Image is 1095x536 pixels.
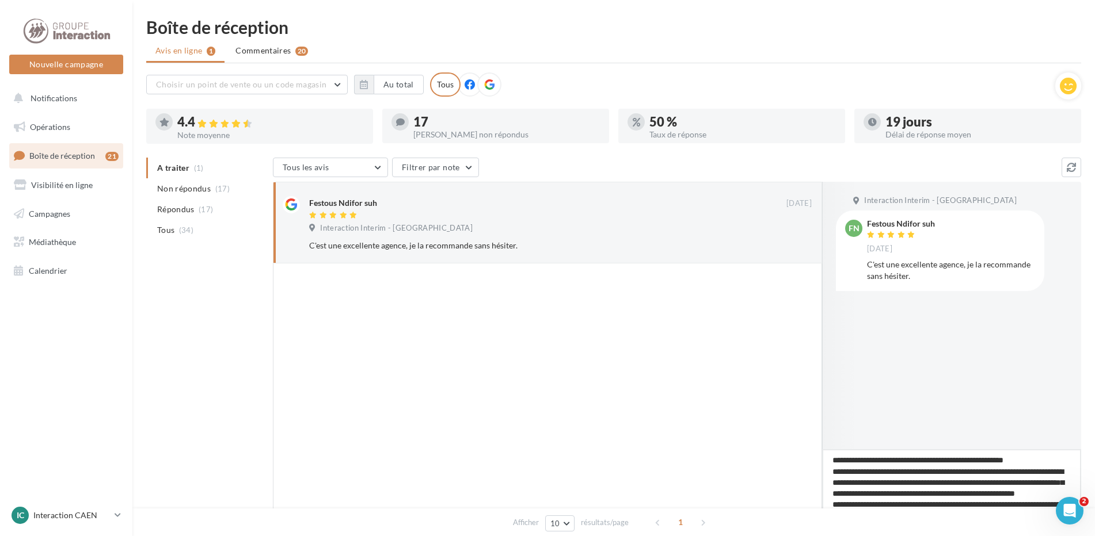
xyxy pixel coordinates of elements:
div: Taux de réponse [649,131,836,139]
span: (17) [215,184,230,193]
div: C'est une excellente agence, je la recommande sans hésiter. [867,259,1035,282]
div: 21 [105,152,119,161]
span: [DATE] [786,198,812,209]
div: 17 [413,116,600,128]
div: 4.4 [177,116,364,129]
span: Visibilité en ligne [31,180,93,190]
div: 20 [295,47,309,56]
div: Délai de réponse moyen [885,131,1072,139]
div: Festous Ndifor suh [309,197,377,209]
span: (34) [179,225,193,235]
div: Tous [430,72,461,97]
div: Note moyenne [177,131,364,139]
span: 1 [671,513,690,531]
button: Au total [354,75,424,94]
button: Choisir un point de vente ou un code magasin [146,75,348,94]
p: Interaction CAEN [33,510,110,521]
a: Boîte de réception21 [7,143,126,168]
a: Opérations [7,115,126,139]
button: Notifications [7,86,121,110]
span: (17) [199,205,213,214]
span: résultats/page [581,517,629,528]
div: 50 % [649,116,836,128]
a: IC Interaction CAEN [9,504,123,526]
span: Opérations [30,122,70,132]
a: Visibilité en ligne [7,173,126,197]
div: C'est une excellente agence, je la recommande sans hésiter. [309,240,737,251]
span: 2 [1079,497,1089,506]
iframe: Intercom live chat [1056,497,1083,524]
span: 10 [550,519,560,528]
div: 19 jours [885,116,1072,128]
span: Campagnes [29,208,70,218]
a: Campagnes [7,202,126,226]
span: Afficher [513,517,539,528]
span: Boîte de réception [29,151,95,160]
button: Filtrer par note [392,158,479,177]
span: Interaction Interim - [GEOGRAPHIC_DATA] [320,223,473,233]
span: Notifications [31,93,77,103]
span: Choisir un point de vente ou un code magasin [156,79,326,89]
span: Médiathèque [29,237,76,247]
div: Festous Ndifor suh [867,220,935,228]
span: FN [849,223,860,234]
a: Médiathèque [7,230,126,254]
span: Commentaires [235,45,291,56]
span: Calendrier [29,266,67,275]
button: Au total [374,75,424,94]
span: Tous [157,224,174,236]
span: [DATE] [867,244,892,254]
button: Tous les avis [273,158,388,177]
a: Calendrier [7,259,126,283]
span: Non répondus [157,183,211,194]
div: Boîte de réception [146,18,1081,36]
button: 10 [545,515,575,531]
button: Nouvelle campagne [9,55,123,74]
div: [PERSON_NAME] non répondus [413,131,600,139]
span: IC [17,510,24,521]
span: Répondus [157,204,195,215]
span: Interaction Interim - [GEOGRAPHIC_DATA] [864,196,1017,206]
span: Tous les avis [283,162,329,172]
